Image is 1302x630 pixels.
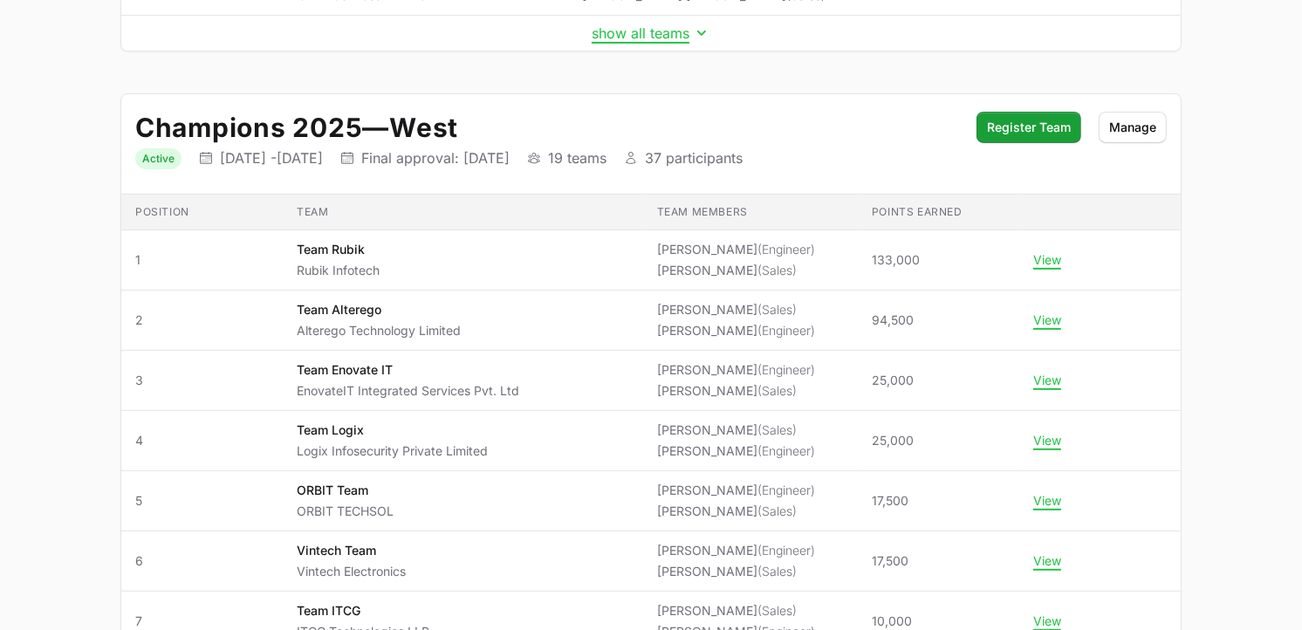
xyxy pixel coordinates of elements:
p: Vintech Electronics [297,563,406,580]
p: Team Enovate IT [297,361,519,379]
li: [PERSON_NAME] [657,262,815,279]
span: 133,000 [872,251,920,269]
p: Team Rubik [297,241,380,258]
span: (Engineer) [757,443,815,458]
p: 37 participants [645,149,743,167]
button: View [1033,613,1061,629]
li: [PERSON_NAME] [657,421,815,439]
li: [PERSON_NAME] [657,563,815,580]
span: (Engineer) [757,483,815,497]
span: (Sales) [757,383,797,398]
span: — [363,112,390,143]
span: 94,500 [872,312,914,329]
button: View [1033,493,1061,509]
span: (Sales) [757,302,797,317]
h2: Champions 2025 West [135,112,959,143]
p: 19 teams [548,149,606,167]
th: Position [121,195,283,230]
span: (Engineer) [757,242,815,257]
span: 17,500 [872,492,908,510]
p: Alterego Technology Limited [297,322,461,339]
button: Manage [1099,112,1167,143]
p: [DATE] - [DATE] [220,149,323,167]
li: [PERSON_NAME] [657,442,815,460]
p: Logix Infosecurity Private Limited [297,442,488,460]
span: 5 [135,492,269,510]
button: View [1033,252,1061,268]
span: (Sales) [757,263,797,277]
span: 25,000 [872,432,914,449]
span: (Sales) [757,564,797,579]
li: [PERSON_NAME] [657,322,815,339]
span: 25,000 [872,372,914,389]
p: Rubik Infotech [297,262,380,279]
li: [PERSON_NAME] [657,542,815,559]
span: Register Team [987,117,1071,138]
th: Points earned [858,195,1019,230]
li: [PERSON_NAME] [657,361,815,379]
span: (Engineer) [757,543,815,558]
p: Vintech Team [297,542,406,559]
span: 4 [135,432,269,449]
span: Manage [1109,117,1156,138]
span: 6 [135,552,269,570]
li: [PERSON_NAME] [657,602,815,620]
button: show all teams [592,24,710,42]
span: (Sales) [757,603,797,618]
span: 1 [135,251,269,269]
th: Team members [643,195,858,230]
span: 3 [135,372,269,389]
p: Team Alterego [297,301,461,318]
span: 2 [135,312,269,329]
p: ORBIT Team [297,482,394,499]
li: [PERSON_NAME] [657,382,815,400]
li: [PERSON_NAME] [657,482,815,499]
span: (Engineer) [757,362,815,377]
th: Team [283,195,643,230]
span: (Sales) [757,422,797,437]
span: 10,000 [872,613,912,630]
li: [PERSON_NAME] [657,241,815,258]
span: (Engineer) [757,323,815,338]
button: Register Team [976,112,1081,143]
button: View [1033,553,1061,569]
p: ORBIT TECHSOL [297,503,394,520]
button: View [1033,433,1061,449]
p: Final approval: [DATE] [361,149,510,167]
li: [PERSON_NAME] [657,503,815,520]
p: Team Logix [297,421,488,439]
span: 17,500 [872,552,908,570]
li: [PERSON_NAME] [657,301,815,318]
button: View [1033,312,1061,328]
p: EnovateIT Integrated Services Pvt. Ltd [297,382,519,400]
span: (Sales) [757,503,797,518]
p: Team ITCG [297,602,429,620]
button: View [1033,373,1061,388]
span: 7 [135,613,269,630]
